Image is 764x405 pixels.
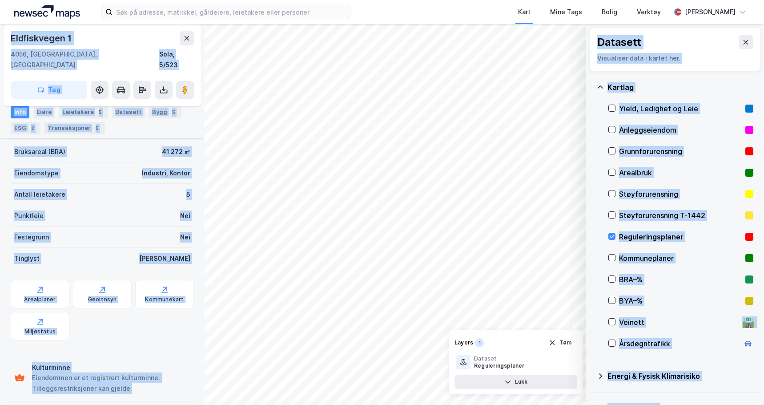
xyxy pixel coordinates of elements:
div: [PERSON_NAME] [685,7,736,17]
div: Nei [180,211,190,221]
div: Bygg [149,106,181,118]
div: Industri, Kontor [142,168,190,178]
div: 5 [186,189,190,200]
div: Arealplaner [24,296,56,303]
div: Leietakere [59,106,108,118]
div: Eiere [33,106,55,118]
div: 4056, [GEOGRAPHIC_DATA], [GEOGRAPHIC_DATA] [11,49,159,70]
div: Tinglyst [14,253,40,264]
div: Transaksjoner [44,122,105,134]
div: Sola, 5/523 [159,49,194,70]
div: Grunnforurensning [619,146,742,157]
div: Reguleringsplaner [474,362,524,369]
button: Tag [11,81,87,99]
iframe: Chat Widget [720,362,764,405]
div: Punktleie [14,211,44,221]
div: Datasett [112,106,145,118]
div: BRA–% [619,274,742,285]
div: Kart [518,7,531,17]
div: Støyforurensning T-1442 [619,210,742,221]
div: Kommunekart [145,296,184,303]
img: logo.a4113a55bc3d86da70a041830d287a7e.svg [14,5,80,19]
div: Støyforurensning [619,189,742,199]
div: Layers [454,339,473,346]
div: Årsdøgntrafikk [619,338,739,349]
div: Eiendommen er et registrert kulturminne. Tilleggsrestriksjoner kan gjelde. [32,373,190,394]
div: Energi & Fysisk Klimarisiko [607,371,753,381]
div: ESG [11,122,40,134]
div: Verktøy [637,7,661,17]
div: Antall leietakere [14,189,65,200]
div: Bruksareal (BRA) [14,146,65,157]
button: Lukk [454,375,577,389]
div: Kulturminne [32,362,190,373]
div: Anleggseiendom [619,125,742,135]
div: Miljøstatus [24,328,56,335]
div: Arealbruk [619,167,742,178]
button: Tøm [543,336,577,350]
div: Bolig [602,7,617,17]
div: 5 [169,108,178,117]
div: Kommuneplaner [619,253,742,263]
div: Datasett [597,35,641,49]
div: Kartlag [607,82,753,93]
div: [PERSON_NAME] [139,253,190,264]
div: Info [11,106,29,118]
input: Søk på adresse, matrikkel, gårdeiere, leietakere eller personer [113,5,350,19]
div: Festegrunn [14,232,49,243]
div: 5 [92,124,101,133]
div: Geoinnsyn [88,296,117,303]
div: 41 272 ㎡ [162,146,190,157]
div: Dataset [474,355,524,362]
div: 5 [96,108,105,117]
div: Veinett [619,317,739,328]
div: Visualiser data i kartet her. [597,53,753,64]
div: Yield, Ledighet og Leie [619,103,742,114]
div: Reguleringsplaner [619,231,742,242]
div: 🛣️ [742,316,754,328]
div: Nei [180,232,190,243]
div: BYA–% [619,296,742,306]
div: Kontrollprogram for chat [720,362,764,405]
div: Eldfiskvegen 1 [11,31,73,45]
div: Mine Tags [550,7,582,17]
div: 2 [28,124,37,133]
div: 1 [475,338,484,347]
div: Eiendomstype [14,168,59,178]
